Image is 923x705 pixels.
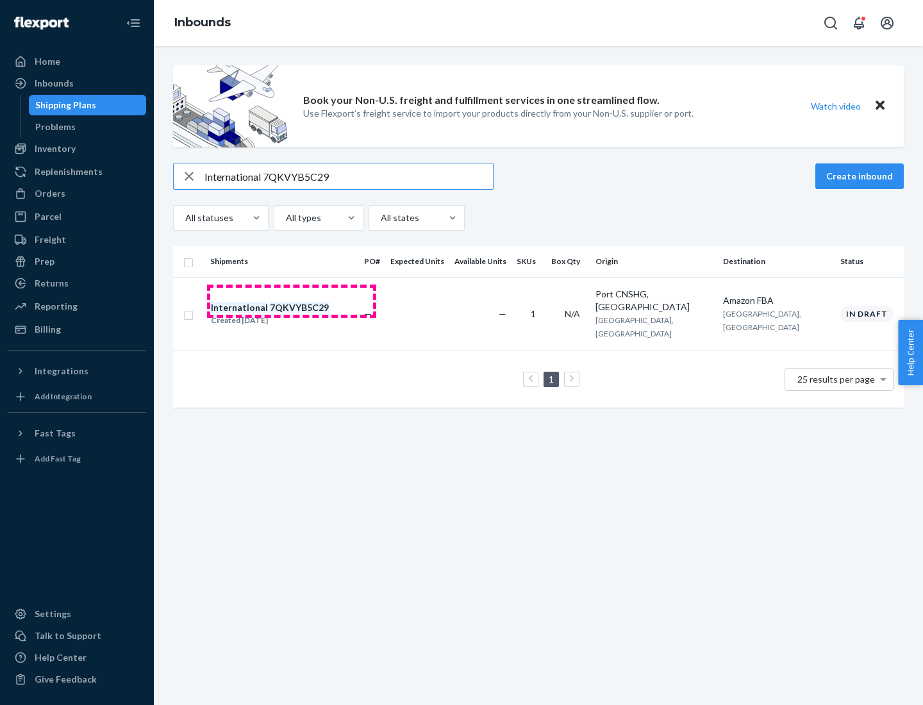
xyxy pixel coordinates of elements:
[29,117,147,137] a: Problems
[8,138,146,159] a: Inventory
[8,206,146,227] a: Parcel
[835,246,904,277] th: Status
[595,315,674,338] span: [GEOGRAPHIC_DATA], [GEOGRAPHIC_DATA]
[590,246,718,277] th: Origin
[184,211,185,224] input: All statuses
[270,302,329,313] em: 7QKVYB5C29
[35,55,60,68] div: Home
[35,255,54,268] div: Prep
[121,10,146,36] button: Close Navigation
[8,669,146,690] button: Give Feedback
[8,423,146,444] button: Fast Tags
[35,608,71,620] div: Settings
[211,314,329,327] div: Created [DATE]
[8,183,146,204] a: Orders
[205,246,359,277] th: Shipments
[35,323,61,336] div: Billing
[846,10,872,36] button: Open notifications
[815,163,904,189] button: Create inbound
[35,99,96,112] div: Shipping Plans
[723,294,830,307] div: Amazon FBA
[8,251,146,272] a: Prep
[840,306,894,322] div: In draft
[35,629,101,642] div: Talk to Support
[8,229,146,250] a: Freight
[35,427,76,440] div: Fast Tags
[8,604,146,624] a: Settings
[35,277,69,290] div: Returns
[204,163,493,189] input: Search inbounds by name, destination, msku...
[211,302,268,313] em: International
[35,210,62,223] div: Parcel
[874,10,900,36] button: Open account menu
[35,365,88,377] div: Integrations
[8,273,146,294] a: Returns
[818,10,844,36] button: Open Search Box
[8,449,146,469] a: Add Fast Tag
[8,296,146,317] a: Reporting
[35,300,78,313] div: Reporting
[359,246,385,277] th: PO#
[35,77,74,90] div: Inbounds
[14,17,69,29] img: Flexport logo
[449,246,511,277] th: Available Units
[379,211,381,224] input: All states
[35,673,97,686] div: Give Feedback
[531,308,536,319] span: 1
[35,233,66,246] div: Freight
[595,288,713,313] div: Port CNSHG, [GEOGRAPHIC_DATA]
[285,211,286,224] input: All types
[8,162,146,182] a: Replenishments
[546,246,590,277] th: Box Qty
[35,453,81,464] div: Add Fast Tag
[35,391,92,402] div: Add Integration
[8,361,146,381] button: Integrations
[35,651,87,664] div: Help Center
[802,97,869,115] button: Watch video
[8,386,146,407] a: Add Integration
[385,246,449,277] th: Expected Units
[511,246,546,277] th: SKUs
[8,319,146,340] a: Billing
[164,4,241,42] ol: breadcrumbs
[565,308,580,319] span: N/A
[303,107,694,120] p: Use Flexport’s freight service to import your products directly from your Non-U.S. supplier or port.
[872,97,888,115] button: Close
[546,374,556,385] a: Page 1 is your current page
[8,626,146,646] a: Talk to Support
[499,308,506,319] span: —
[8,647,146,668] a: Help Center
[718,246,835,277] th: Destination
[723,309,801,332] span: [GEOGRAPHIC_DATA], [GEOGRAPHIC_DATA]
[303,93,660,108] p: Book your Non-U.S. freight and fulfillment services in one streamlined flow.
[35,142,76,155] div: Inventory
[174,15,231,29] a: Inbounds
[8,51,146,72] a: Home
[8,73,146,94] a: Inbounds
[35,187,65,200] div: Orders
[364,308,372,319] span: —
[29,95,147,115] a: Shipping Plans
[898,320,923,385] button: Help Center
[797,374,875,385] span: 25 results per page
[35,120,76,133] div: Problems
[35,165,103,178] div: Replenishments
